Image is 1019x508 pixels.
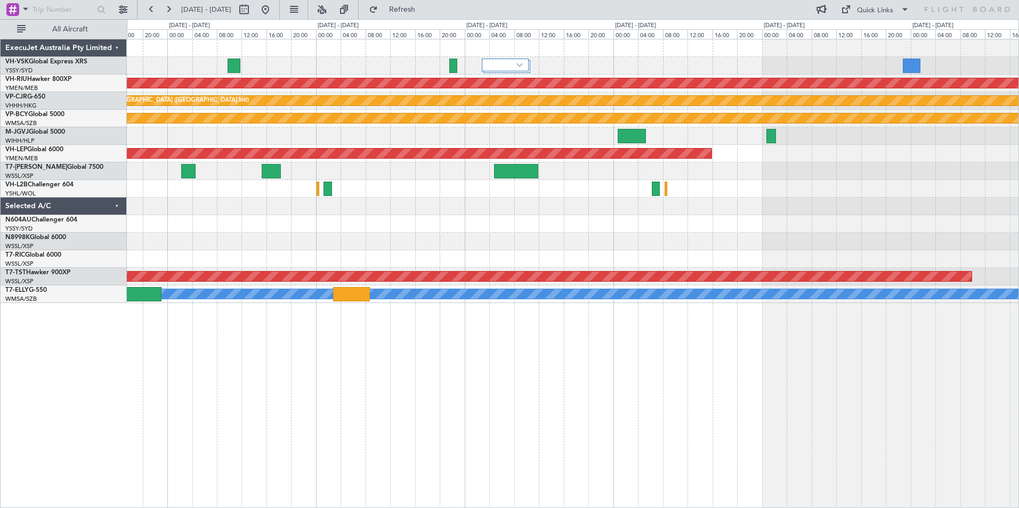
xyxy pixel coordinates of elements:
div: 08:00 [514,29,539,39]
div: 00:00 [465,29,489,39]
div: 12:00 [688,29,712,39]
span: VH-L2B [5,182,28,188]
a: YSHL/WOL [5,190,36,198]
div: 20:00 [291,29,316,39]
div: Quick Links [857,5,893,16]
a: VP-BCYGlobal 5000 [5,111,64,118]
a: YSSY/SYD [5,225,33,233]
span: N8998K [5,234,30,241]
div: 16:00 [861,29,886,39]
a: VP-CJRG-650 [5,94,45,100]
a: T7-ELLYG-550 [5,287,47,293]
div: 16:00 [713,29,737,39]
a: WMSA/SZB [5,119,37,127]
span: T7-RIC [5,252,25,258]
button: Refresh [364,1,428,18]
div: 20:00 [143,29,167,39]
span: Refresh [380,6,425,13]
button: Quick Links [836,1,915,18]
div: 12:00 [241,29,266,39]
div: 16:00 [415,29,440,39]
span: [DATE] - [DATE] [181,5,231,14]
div: 04:00 [787,29,811,39]
span: VH-VSK [5,59,29,65]
div: 00:00 [762,29,787,39]
span: VH-RIU [5,76,27,83]
div: 20:00 [737,29,762,39]
a: VHHH/HKG [5,102,37,110]
div: 00:00 [911,29,935,39]
div: 04:00 [638,29,662,39]
a: N604AUChallenger 604 [5,217,77,223]
a: WSSL/XSP [5,277,34,285]
div: [DATE] - [DATE] [912,21,953,30]
div: 00:00 [167,29,192,39]
span: N604AU [5,217,31,223]
a: VH-L2BChallenger 604 [5,182,74,188]
div: 12:00 [985,29,1009,39]
div: 16:00 [118,29,142,39]
div: 12:00 [390,29,415,39]
span: VH-LEP [5,146,27,153]
div: 04:00 [935,29,960,39]
span: M-JGVJ [5,129,29,135]
a: WSSL/XSP [5,172,34,180]
span: VP-BCY [5,111,28,118]
div: 08:00 [663,29,688,39]
span: T7-TST [5,269,26,276]
a: VH-VSKGlobal Express XRS [5,59,87,65]
a: T7-TSTHawker 900XP [5,269,70,276]
div: 20:00 [588,29,613,39]
a: YMEN/MEB [5,154,38,162]
div: 00:00 [613,29,638,39]
div: 20:00 [440,29,464,39]
div: 16:00 [266,29,291,39]
a: WSSL/XSP [5,242,34,250]
div: 12:00 [836,29,861,39]
a: VH-LEPGlobal 6000 [5,146,63,153]
span: T7-ELLY [5,287,29,293]
a: VH-RIUHawker 800XP [5,76,71,83]
a: YMEN/MEB [5,84,38,92]
div: 04:00 [489,29,514,39]
div: 12:00 [539,29,563,39]
input: Trip Number [33,2,94,18]
div: [DATE] - [DATE] [169,21,210,30]
div: 20:00 [886,29,910,39]
span: T7-[PERSON_NAME] [5,164,67,170]
div: [DATE] - [DATE] [615,21,656,30]
a: T7-[PERSON_NAME]Global 7500 [5,164,103,170]
a: WSSL/XSP [5,260,34,268]
div: 04:00 [192,29,217,39]
span: VP-CJR [5,94,27,100]
div: [DATE] - [DATE] [318,21,359,30]
div: 08:00 [366,29,390,39]
a: WMSA/SZB [5,295,37,303]
button: All Aircraft [12,21,116,38]
div: 00:00 [316,29,341,39]
img: arrow-gray.svg [516,63,523,67]
a: YSSY/SYD [5,67,33,75]
div: 08:00 [812,29,836,39]
div: 08:00 [217,29,241,39]
span: All Aircraft [28,26,112,33]
a: M-JGVJGlobal 5000 [5,129,65,135]
div: Planned Maint [GEOGRAPHIC_DATA] ([GEOGRAPHIC_DATA] Intl) [71,93,249,109]
div: 08:00 [960,29,985,39]
a: N8998KGlobal 6000 [5,234,66,241]
div: [DATE] - [DATE] [466,21,507,30]
div: 16:00 [564,29,588,39]
a: T7-RICGlobal 6000 [5,252,61,258]
div: [DATE] - [DATE] [764,21,805,30]
a: WIHH/HLP [5,137,35,145]
div: 04:00 [341,29,365,39]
